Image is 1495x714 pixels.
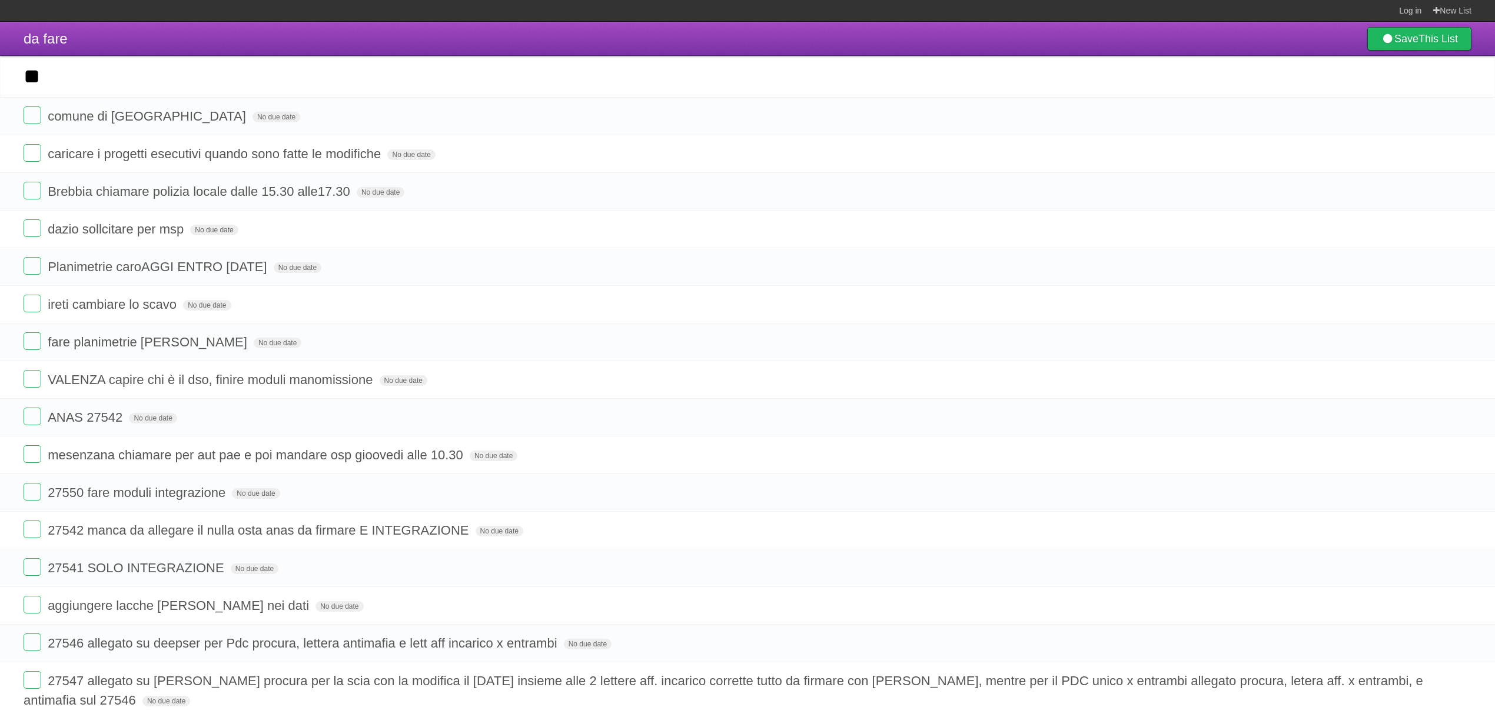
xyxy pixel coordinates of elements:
[24,558,41,576] label: Done
[48,222,187,236] span: dazio sollcitare per msp
[24,483,41,501] label: Done
[315,601,363,612] span: No due date
[24,673,1423,708] span: 27547 allegato su [PERSON_NAME] procura per la scia con la modifica il [DATE] insieme alle 2 lett...
[48,297,180,312] span: ireti cambiare lo scavo
[470,451,517,461] span: No due date
[48,636,560,650] span: 27546 allegato su deepser per Pdc procura, lettera antimafia e lett aff incarico x entrambi
[24,106,41,124] label: Done
[1367,27,1471,51] a: SaveThis List
[1418,33,1458,45] b: This List
[48,448,466,462] span: mesenzana chiamare per aut pae e poi mandare osp gioovedi alle 10.30
[48,560,227,575] span: 27541 SOLO INTEGRAZIONE
[253,112,300,122] span: No due date
[357,187,404,198] span: No due date
[24,596,41,613] label: Done
[48,372,376,387] span: VALENZA capire chi è il dso, finire moduli manomissione
[48,598,312,613] span: aggiungere lacche [PERSON_NAME] nei dati
[190,225,238,235] span: No due date
[24,370,41,388] label: Done
[254,338,301,348] span: No due date
[24,408,41,425] label: Done
[24,671,41,689] label: Done
[24,445,41,463] label: Done
[48,146,384,161] span: caricare i progetti esecutivi quando sono fatte le modifiche
[476,526,523,536] span: No due date
[48,410,125,425] span: ANAS 27542
[24,257,41,275] label: Done
[142,696,190,706] span: No due date
[24,31,68,46] span: da fare
[24,332,41,350] label: Done
[24,521,41,538] label: Done
[232,488,280,499] span: No due date
[387,149,435,160] span: No due date
[274,262,321,273] span: No due date
[48,259,270,274] span: Planimetrie caroAGGI ENTRO [DATE]
[129,413,177,423] span: No due date
[183,300,231,311] span: No due date
[48,523,471,538] span: 27542 manca da allegare il nulla osta anas da firmare E INTEGRAZIONE
[24,182,41,199] label: Done
[24,219,41,237] label: Done
[48,335,250,349] span: fare planimetrie [PERSON_NAME]
[564,639,612,649] span: No due date
[24,295,41,312] label: Done
[24,144,41,162] label: Done
[380,375,427,386] span: No due date
[48,485,228,500] span: 27550 fare moduli integrazione
[48,184,353,199] span: Brebbia chiamare polizia locale dalle 15.30 alle17.30
[24,633,41,651] label: Done
[231,563,278,574] span: No due date
[48,109,249,124] span: comune di [GEOGRAPHIC_DATA]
